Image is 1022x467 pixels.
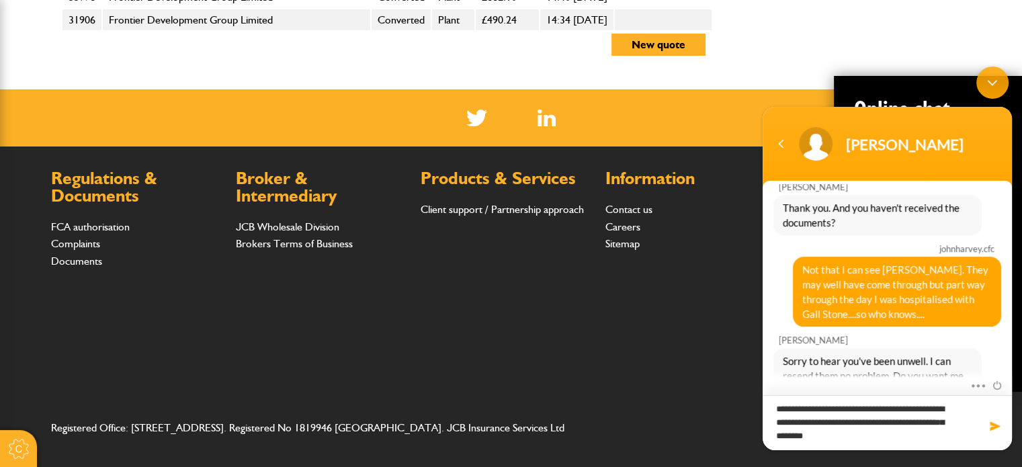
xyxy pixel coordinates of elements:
[538,110,556,126] a: LinkedIn
[756,60,1019,457] iframe: SalesIQ Chatwindow
[611,34,706,56] button: New quote
[421,203,584,216] a: Client support / Partnership approach
[51,170,222,204] h2: Regulations & Documents
[538,110,556,126] img: Linked In
[236,220,339,233] a: JCB Wholesale Division
[605,203,652,216] a: Contact us
[371,9,431,32] td: Converted
[605,170,777,187] h2: Information
[51,237,100,250] a: Complaints
[431,9,475,32] td: Plant
[605,237,640,250] a: Sitemap
[51,419,593,437] address: Registered Office: [STREET_ADDRESS]. Registered No 1819946 [GEOGRAPHIC_DATA]. JCB Insurance Servi...
[236,237,353,250] a: Brokers Terms of Business
[466,110,487,126] img: Twitter
[540,9,614,32] td: 14:34 [DATE]
[421,170,592,187] h2: Products & Services
[475,9,540,32] td: £490.24
[62,9,102,32] td: 31906
[51,220,130,233] a: FCA authorisation
[605,220,640,233] a: Careers
[51,255,102,267] a: Documents
[236,170,407,204] h2: Broker & Intermediary
[102,9,371,32] td: Frontier Development Group Limited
